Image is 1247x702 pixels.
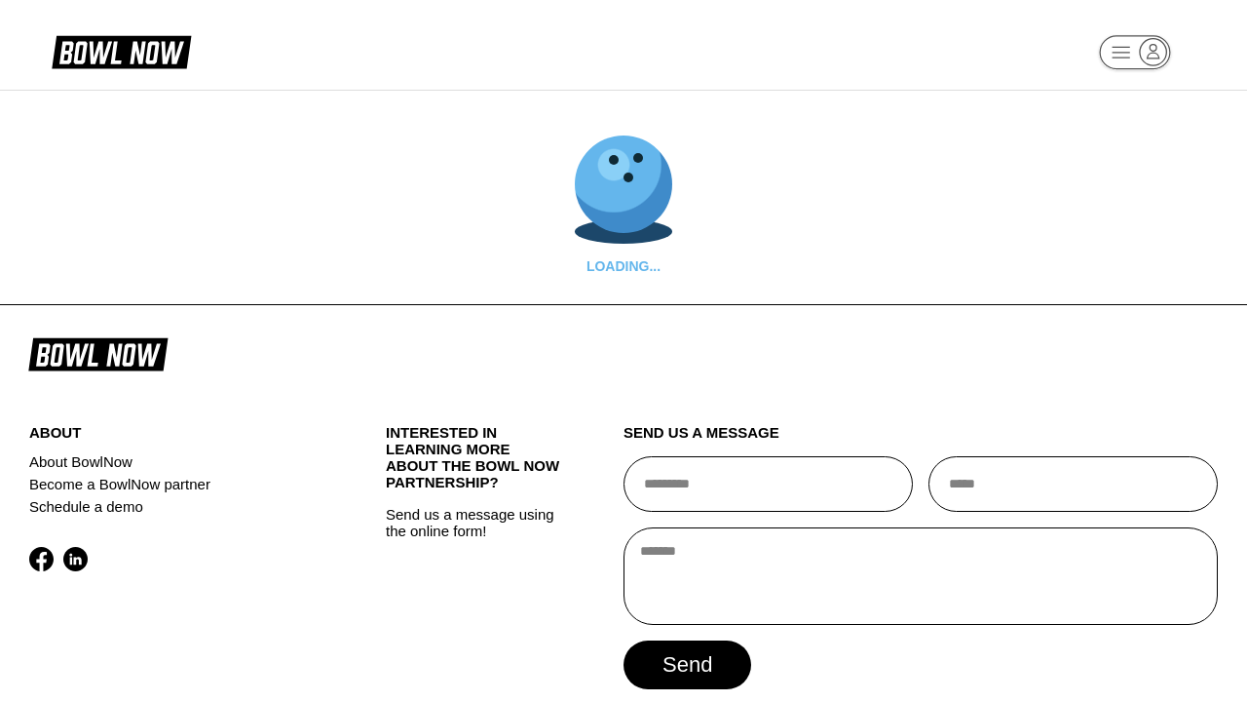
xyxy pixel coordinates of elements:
div: about [29,424,326,450]
div: LOADING... [575,258,672,274]
div: INTERESTED IN LEARNING MORE ABOUT THE BOWL NOW PARTNERSHIP? [386,424,564,506]
div: send us a message [623,424,1218,456]
a: About BowlNow [29,450,326,473]
a: Become a BowlNow partner [29,473,326,495]
button: send [623,641,751,689]
a: Schedule a demo [29,495,326,518]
